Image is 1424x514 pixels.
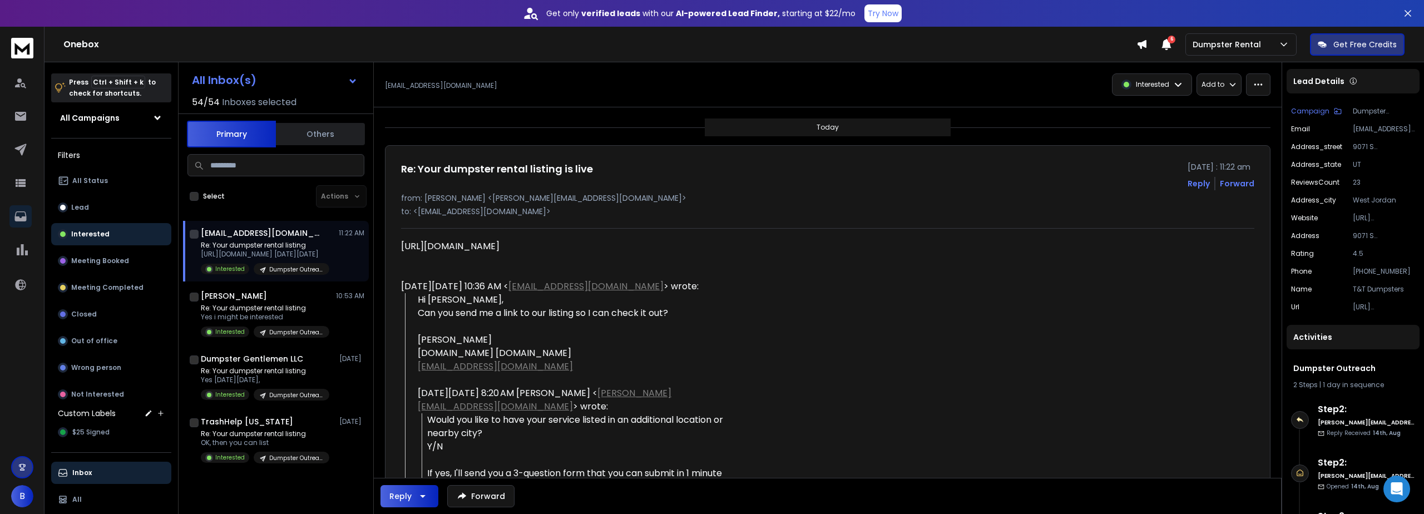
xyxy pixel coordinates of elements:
[389,491,412,502] div: Reply
[1353,107,1415,116] p: Dumpster Outreach
[215,265,245,273] p: Interested
[401,206,1254,217] p: to: <[EMAIL_ADDRESS][DOMAIN_NAME]>
[71,337,117,345] p: Out of office
[1188,178,1210,189] button: Reply
[1188,161,1254,172] p: [DATE] : 11:22 am
[1353,178,1415,187] p: 23
[71,203,89,212] p: Lead
[1136,80,1169,89] p: Interested
[1291,231,1319,240] p: address
[1293,380,1413,389] div: |
[51,303,171,325] button: Closed
[1291,249,1314,258] p: rating
[1318,403,1415,416] h6: Step 2 :
[1291,107,1329,116] p: Campaign
[1293,76,1344,87] p: Lead Details
[1291,285,1312,294] p: name
[201,416,293,427] h1: TrashHelp [US_STATE]
[401,161,593,177] h1: Re: Your dumpster rental listing is live
[817,123,839,132] p: Today
[676,8,780,19] strong: AI-powered Lead Finder,
[1333,39,1397,50] p: Get Free Credits
[51,462,171,484] button: Inbox
[868,8,898,19] p: Try Now
[418,293,726,373] div: Hi [PERSON_NAME],
[380,485,438,507] button: Reply
[1287,325,1420,349] div: Activities
[11,38,33,58] img: logo
[72,176,108,185] p: All Status
[215,391,245,399] p: Interested
[401,240,726,253] div: [URL][DOMAIN_NAME]
[201,438,329,447] p: OK, then you can list
[203,192,225,201] label: Select
[71,310,97,319] p: Closed
[51,488,171,511] button: All
[418,333,726,347] div: [PERSON_NAME]
[71,283,144,292] p: Meeting Completed
[339,354,364,363] p: [DATE]
[546,8,856,19] p: Get only with our starting at $22/mo
[51,357,171,379] button: Wrong person
[51,421,171,443] button: $25 Signed
[1353,267,1415,276] p: [PHONE_NUMBER]
[201,241,329,250] p: Re: Your dumpster rental listing
[269,328,323,337] p: Dumpster Outreach
[339,417,364,426] p: [DATE]
[1353,303,1415,312] p: [URL][DOMAIN_NAME]
[276,122,365,146] button: Others
[581,8,640,19] strong: verified leads
[1193,39,1265,50] p: Dumpster Rental
[336,291,364,300] p: 10:53 AM
[51,276,171,299] button: Meeting Completed
[192,96,220,109] span: 54 / 54
[418,387,726,413] div: [DATE][DATE] 8:20 AM [PERSON_NAME] < > wrote:
[1327,429,1401,437] p: Reply Received
[1291,125,1310,134] p: Email
[215,328,245,336] p: Interested
[51,170,171,192] button: All Status
[1327,482,1379,491] p: Opened
[58,408,116,419] h3: Custom Labels
[51,107,171,129] button: All Campaigns
[201,429,329,438] p: Re: Your dumpster rental listing
[72,428,110,437] span: $25 Signed
[192,75,256,86] h1: All Inbox(s)
[71,256,129,265] p: Meeting Booked
[201,228,323,239] h1: [EMAIL_ADDRESS][DOMAIN_NAME]
[1291,196,1336,205] p: address_city
[1291,214,1318,223] p: website
[183,69,367,91] button: All Inbox(s)
[1353,285,1415,294] p: T&T Dumpsters
[1351,482,1379,491] span: 14th, Aug
[1220,178,1254,189] div: Forward
[401,280,726,293] div: [DATE][DATE] 10:36 AM < > wrote:
[269,265,323,274] p: Dumpster Outreach
[1291,142,1342,151] p: address_street
[447,485,515,507] button: Forward
[201,250,329,259] p: [URL][DOMAIN_NAME] [DATE][DATE]
[1318,472,1415,480] h6: [PERSON_NAME][EMAIL_ADDRESS][DOMAIN_NAME]
[1291,267,1312,276] p: Phone
[215,453,245,462] p: Interested
[11,485,33,507] button: B
[71,363,121,372] p: Wrong person
[63,38,1136,51] h1: Onebox
[385,81,497,90] p: [EMAIL_ADDRESS][DOMAIN_NAME]
[201,353,303,364] h1: Dumpster Gentlemen LLC
[51,330,171,352] button: Out of office
[201,367,329,375] p: Re: Your dumpster rental listing
[269,454,323,462] p: Dumpster Outreach
[201,304,329,313] p: Re: Your dumpster rental listing
[1291,107,1342,116] button: Campaign
[1168,36,1175,43] span: 6
[51,383,171,406] button: Not Interested
[1353,142,1415,151] p: 9071 S [STREET_ADDRESS]
[418,360,573,373] a: [EMAIL_ADDRESS][DOMAIN_NAME]
[1291,303,1299,312] p: url
[71,390,124,399] p: Not Interested
[51,196,171,219] button: Lead
[51,223,171,245] button: Interested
